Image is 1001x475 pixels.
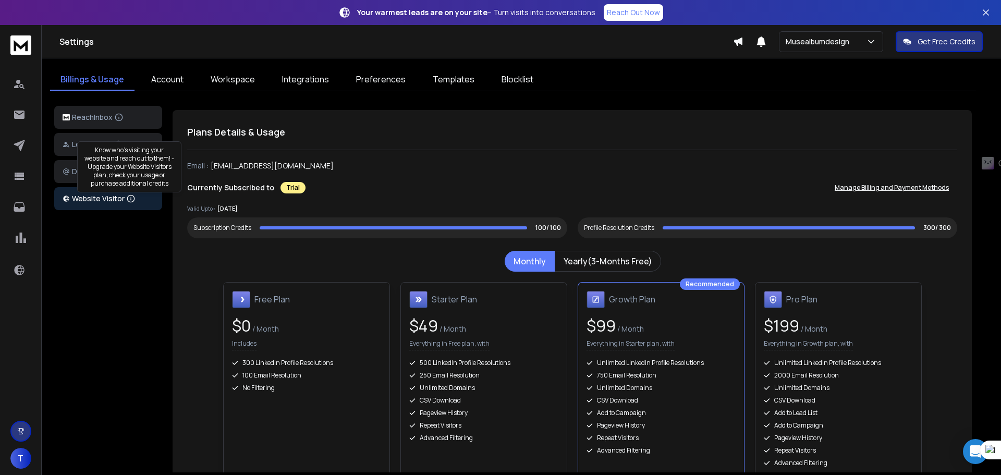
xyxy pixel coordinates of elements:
p: 100/ 100 [535,224,561,232]
span: $ 99 [587,315,616,336]
h1: Plans Details & Usage [187,125,957,139]
div: Open Intercom Messenger [963,439,988,464]
h1: Pro Plan [786,293,817,306]
a: Preferences [346,69,416,91]
img: logo [10,35,31,55]
div: 300 LinkedIn Profile Resolutions [232,359,381,367]
strong: Your warmest leads are on your site [357,7,487,17]
div: Repeat Visitors [764,446,913,455]
div: CSV Download [764,396,913,405]
button: T [10,448,31,469]
img: Starter Plan icon [409,291,428,309]
a: Templates [422,69,485,91]
a: Workspace [200,69,265,91]
p: Musealbumdesign [786,36,853,47]
a: Billings & Usage [50,69,135,91]
p: Currently Subscribed to [187,182,274,193]
div: No Filtering [232,384,381,392]
img: Pro Plan icon [764,291,782,309]
div: Subscription Credits [193,224,251,232]
button: Website Visitor [54,187,162,210]
div: Know who's visiting your website and reach out to them! - Upgrade your Website Visitors plan, che... [77,141,181,192]
div: Unlimited LinkedIn Profile Resolutions [587,359,736,367]
div: Add to Campaign [764,421,913,430]
div: Add to Lead List [764,409,913,417]
span: / Month [251,324,279,334]
button: Domains & Accounts [54,160,162,183]
a: Blocklist [491,69,544,91]
img: Free Plan icon [232,291,250,309]
div: Advanced Filtering [764,459,913,467]
div: Recommended [680,278,740,290]
div: Trial [280,182,306,193]
div: Pageview History [764,434,913,442]
h1: Settings [59,35,733,48]
div: Unlimited LinkedIn Profile Resolutions [764,359,913,367]
div: CSV Download [409,396,558,405]
p: Email : [187,161,209,171]
img: logo [63,114,70,121]
p: [EMAIL_ADDRESS][DOMAIN_NAME] [211,161,334,171]
span: / Month [616,324,644,334]
a: Account [141,69,194,91]
div: Pageview History [409,409,558,417]
span: $ 49 [409,315,438,336]
span: $ 0 [232,315,251,336]
p: Reach Out Now [607,7,660,18]
div: Advanced Filtering [587,446,736,455]
div: Add to Campaign [587,409,736,417]
button: Monthly [505,251,555,272]
div: Repeat Visitors [587,434,736,442]
p: Includes [232,339,257,350]
div: 100 Email Resolution [232,371,381,380]
div: Unlimited Domains [587,384,736,392]
a: Reach Out Now [604,4,663,21]
div: Repeat Visitors [409,421,558,430]
div: Profile Resolution Credits [584,224,654,232]
div: Pageview History [587,421,736,430]
span: / Month [438,324,466,334]
p: Valid Upto : [187,205,215,213]
button: ReachInbox [54,106,162,129]
span: / Month [799,324,827,334]
h1: Starter Plan [432,293,477,306]
p: [DATE] [217,204,238,213]
a: Integrations [272,69,339,91]
div: Unlimited Domains [409,384,558,392]
div: 2000 Email Resolution [764,371,913,380]
span: $ 199 [764,315,799,336]
div: 500 LinkedIn Profile Resolutions [409,359,558,367]
button: Yearly(3-Months Free) [555,251,661,272]
div: 250 Email Resolution [409,371,558,380]
h1: Growth Plan [609,293,655,306]
p: Get Free Credits [918,36,975,47]
button: Manage Billing and Payment Methods [826,177,957,198]
div: CSV Download [587,396,736,405]
p: Everything in Free plan, with [409,339,490,350]
h1: Free Plan [254,293,290,306]
p: – Turn visits into conversations [357,7,595,18]
div: Unlimited Domains [764,384,913,392]
button: Lead Finder [54,133,162,156]
img: Growth Plan icon [587,291,605,309]
p: Everything in Starter plan, with [587,339,675,350]
div: 750 Email Resolution [587,371,736,380]
p: Everything in Growth plan, with [764,339,853,350]
button: Get Free Credits [896,31,983,52]
p: Manage Billing and Payment Methods [835,184,949,192]
div: Advanced Filtering [409,434,558,442]
p: 300/ 300 [923,224,951,232]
